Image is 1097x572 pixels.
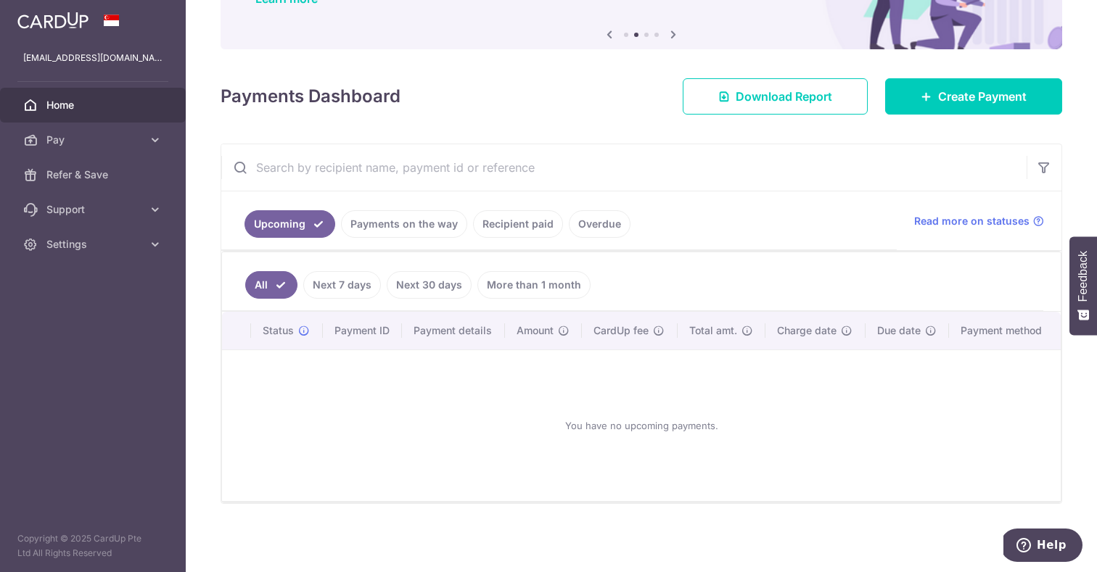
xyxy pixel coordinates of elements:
[517,323,554,338] span: Amount
[46,167,142,182] span: Refer & Save
[239,362,1043,489] div: You have no upcoming payments.
[17,12,89,29] img: CardUp
[777,323,837,338] span: Charge date
[46,237,142,252] span: Settings
[938,88,1027,105] span: Create Payment
[221,144,1027,191] input: Search by recipient name, payment id or reference
[877,323,921,338] span: Due date
[402,312,505,349] th: Payment details
[914,214,1044,228] a: Read more on statuses
[477,271,591,299] a: More than 1 month
[593,323,649,338] span: CardUp fee
[1003,529,1082,565] iframe: Opens a widget where you can find more information
[885,78,1062,115] a: Create Payment
[736,88,832,105] span: Download Report
[23,51,163,65] p: [EMAIL_ADDRESS][DOMAIN_NAME]
[221,83,400,109] h4: Payments Dashboard
[914,214,1030,228] span: Read more on statuses
[46,98,142,112] span: Home
[245,271,297,299] a: All
[1077,251,1090,302] span: Feedback
[689,323,737,338] span: Total amt.
[1069,236,1097,335] button: Feedback - Show survey
[303,271,381,299] a: Next 7 days
[46,133,142,147] span: Pay
[263,323,294,338] span: Status
[46,202,142,217] span: Support
[245,210,335,238] a: Upcoming
[683,78,868,115] a: Download Report
[473,210,563,238] a: Recipient paid
[949,312,1061,349] th: Payment method
[569,210,630,238] a: Overdue
[387,271,472,299] a: Next 30 days
[323,312,402,349] th: Payment ID
[341,210,467,238] a: Payments on the way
